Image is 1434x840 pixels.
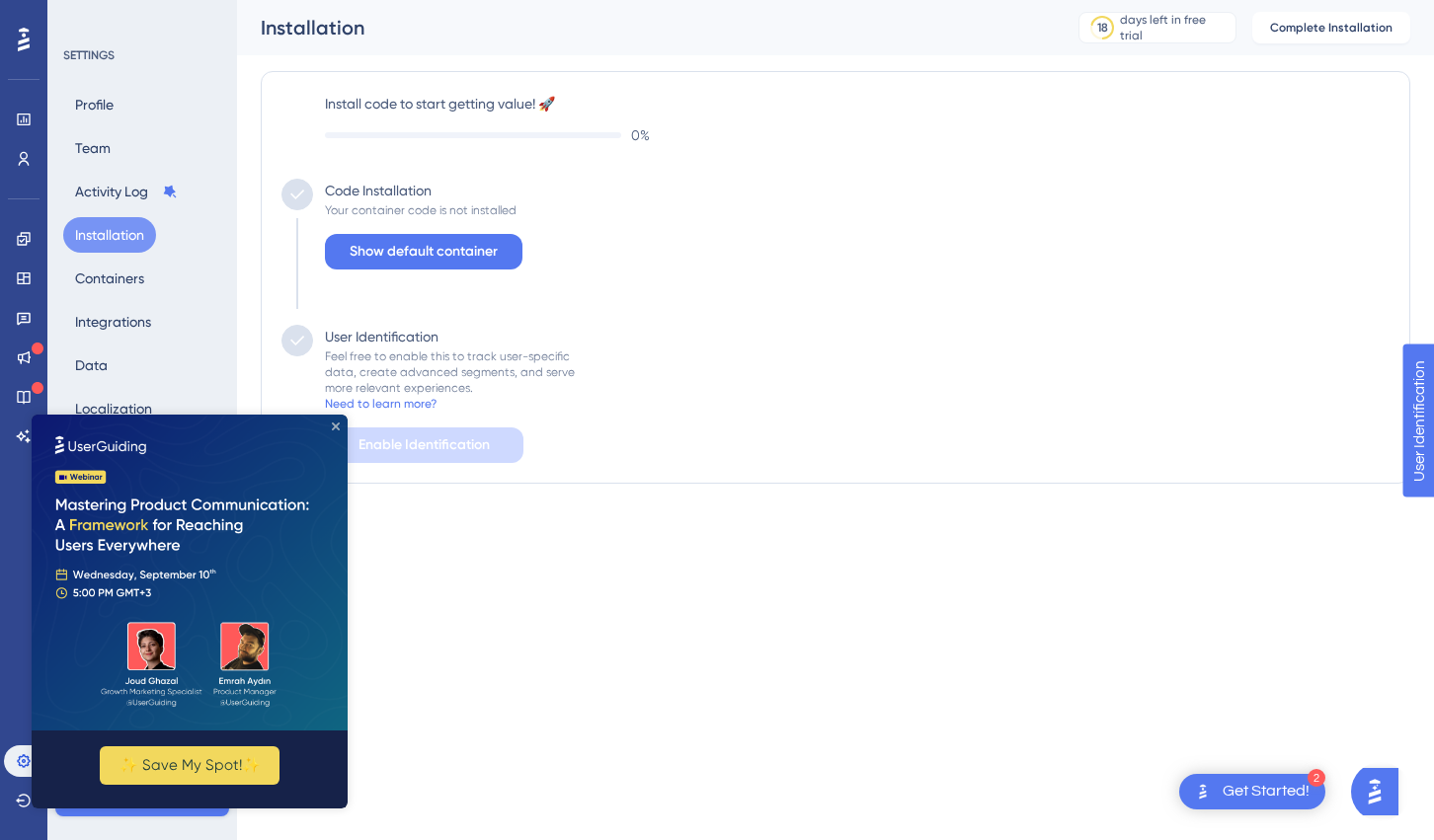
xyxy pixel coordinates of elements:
div: 2 [1308,769,1325,787]
button: Complete Installation [1252,12,1410,43]
div: Code Installation [325,179,432,202]
button: Installation [63,217,156,253]
div: Get Started! [1223,781,1310,802]
img: launcher-image-alternative-text [1191,780,1215,803]
button: Localization [63,391,164,426]
button: ✨ Save My Spot!✨ [68,332,248,370]
div: Open Get Started! checklist, remaining modules: 2 [1179,774,1325,809]
button: Containers [63,261,156,296]
button: Integrations [63,304,163,340]
div: Need to learn more? [325,396,437,412]
span: Show default container [350,240,498,264]
div: Your container code is not installed [325,202,517,218]
span: Enable Identification [358,433,490,457]
div: SETTINGS [63,47,223,63]
button: Activity Log [63,174,190,209]
button: Enable Identification [325,427,523,463]
button: Show default container [325,234,522,269]
label: Install code to start getting value! 🚀 [325,92,1390,115]
div: days left in free trial [1120,12,1230,43]
div: Feel free to enable this to track user-specific data, create advanced segments, and serve more re... [325,348,575,396]
button: Profile [63,87,125,122]
div: Installation [261,14,1029,41]
div: Close Preview [300,8,308,16]
span: Complete Installation [1270,20,1393,36]
button: Data [63,347,119,383]
span: User Identification [16,5,137,29]
div: 18 [1097,20,1108,36]
button: Team [63,130,122,166]
div: User Identification [325,325,438,348]
iframe: UserGuiding AI Assistant Launcher [1351,762,1410,821]
span: 0 % [631,123,650,147]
